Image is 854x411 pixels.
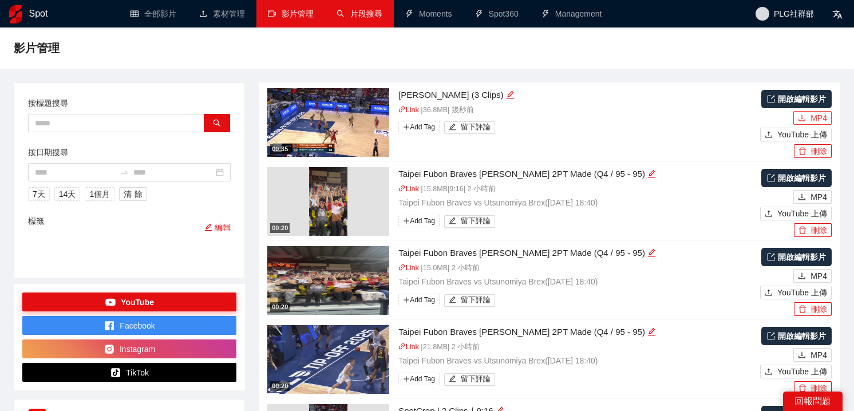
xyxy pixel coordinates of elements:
span: MP4 [810,191,827,203]
button: downloadMP4 [793,190,832,204]
a: table全部影片 [131,9,176,18]
div: 編輯 [647,325,656,339]
span: 影片管理 [14,39,60,57]
span: TikTok [126,366,149,379]
label: 按日期搜尋 [28,146,68,159]
button: uploadYouTube 上傳 [760,128,832,141]
span: download [798,351,806,360]
div: 00:20 [270,381,290,391]
div: 編輯 [647,246,656,260]
span: YouTube 上傳 [777,207,827,220]
span: upload [765,289,773,298]
button: 7天 [28,187,50,201]
div: [PERSON_NAME] (3 Clips) [398,88,760,102]
div: 00:20 [270,302,290,312]
img: c5f71d59-5957-4722-8c21-dc2c406eda20.jpg [267,325,389,394]
a: linkLink [398,343,419,351]
div: Taipei Fubon Braves [PERSON_NAME] 2PT Made (Q4 / 95 - 95) [398,246,760,260]
span: 14 [59,188,68,200]
span: edit [449,375,456,384]
p: Taipei Fubon Braves vs Utsunomiya Brex ( [DATE] 18:40 ) [398,354,760,367]
img: b6b68708-9eec-415f-827d-b74d7e838caa.jpg [309,167,348,236]
span: export [767,174,775,182]
button: 1個月 [85,187,114,201]
label: 按標題搜尋 [28,97,68,109]
a: search片段搜尋 [337,9,382,18]
span: upload [765,131,773,140]
a: thunderboltSpot360 [475,9,519,18]
span: delete [798,226,806,235]
span: delete [798,305,806,314]
p: Taipei Fubon Braves vs Utsunomiya Brex ( [DATE] 18:40 ) [398,275,760,288]
a: 開啟編輯影片 [761,90,832,108]
button: search [204,114,230,132]
button: 清除 [119,187,147,201]
div: 回報問題 [783,392,843,411]
button: edit留下評論 [444,373,495,386]
span: video-camera [268,10,276,18]
span: YouTube [121,296,154,309]
span: YouTube 上傳 [777,128,827,141]
span: to [120,168,129,177]
span: edit [647,169,656,178]
a: thunderboltManagement [541,9,602,18]
button: delete刪除 [794,223,832,237]
span: delete [798,384,806,393]
span: delete [798,147,806,156]
button: delete刪除 [794,302,832,316]
span: 影片管理 [282,9,314,18]
div: Taipei Fubon Braves [PERSON_NAME] 2PT Made (Q4 / 95 - 95) [398,325,760,339]
span: download [798,114,806,123]
a: linkLink [398,185,419,193]
span: MP4 [810,349,827,361]
img: 3a58842b-7857-405c-81c2-8ae79208f2a0.jpg [267,88,389,157]
span: YouTube 上傳 [777,365,827,378]
span: Facebook [120,319,155,332]
span: Add Tag [398,294,440,306]
a: linkLink [398,106,419,114]
span: MP4 [810,270,827,282]
span: upload [765,210,773,219]
a: 開啟編輯影片 [761,169,832,187]
button: uploadYouTube 上傳 [760,365,832,378]
a: linkLink [398,264,419,272]
button: delete刪除 [794,144,832,158]
p: | 36.8 MB | 幾秒前 [398,105,760,116]
span: download [798,193,806,202]
span: edit [647,248,656,257]
span: link [398,185,406,192]
span: export [767,332,775,340]
span: Add Tag [398,373,440,385]
button: YouTube [22,293,236,311]
span: link [398,343,406,350]
button: Facebook [22,316,236,335]
span: plus [403,218,410,224]
button: TikTok [22,363,236,382]
span: link [398,106,406,113]
p: Taipei Fubon Braves vs Utsunomiya Brex ( [DATE] 18:40 ) [398,196,760,209]
span: export [767,253,775,261]
div: 編輯 [647,167,656,181]
button: 14天 [54,187,81,201]
button: uploadYouTube 上傳 [760,286,832,299]
span: export [767,95,775,103]
span: plus [403,124,410,131]
span: edit [204,223,212,231]
span: edit [449,123,456,132]
span: Add Tag [398,215,440,227]
span: swap-right [120,168,129,177]
button: delete刪除 [794,381,832,395]
button: edit留下評論 [444,121,495,134]
span: edit [506,90,515,99]
button: downloadMP4 [793,348,832,362]
span: plus [403,297,410,303]
span: upload [765,367,773,377]
button: edit留下評論 [444,294,495,307]
button: Instagram [22,339,236,358]
span: MP4 [810,112,827,124]
span: Instagram [120,343,155,355]
button: edit留下評論 [444,215,495,228]
span: edit [449,217,456,226]
div: Taipei Fubon Braves [PERSON_NAME] 2PT Made (Q4 / 95 - 95) [398,167,760,181]
a: thunderboltMoments [405,9,452,18]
